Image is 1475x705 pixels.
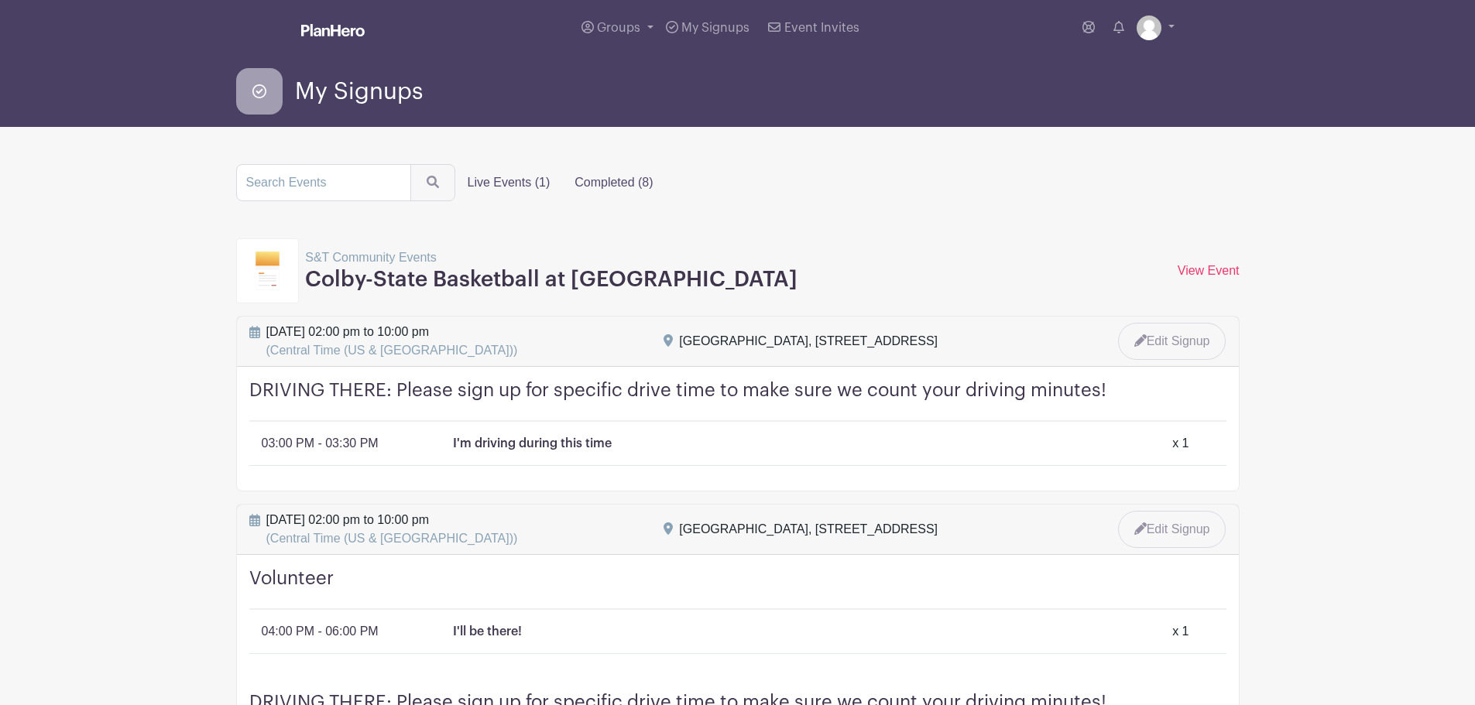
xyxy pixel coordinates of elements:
input: Search Events [236,164,411,201]
a: Edit Signup [1118,511,1226,548]
span: My Signups [295,79,423,104]
span: [DATE] 02:00 pm to 10:00 pm [266,511,518,548]
a: View Event [1178,264,1240,277]
h4: Volunteer [249,567,1226,610]
p: 03:00 PM - 03:30 PM [262,434,379,453]
p: I'll be there! [453,622,522,641]
img: template3-46502052fd4b2ae8941704f64767edd94b8000f543053f22174a657766641163.svg [256,252,280,290]
label: Completed (8) [562,167,665,198]
p: 04:00 PM - 06:00 PM [262,622,379,641]
span: (Central Time (US & [GEOGRAPHIC_DATA])) [266,532,518,545]
span: My Signups [681,22,750,34]
span: Event Invites [784,22,859,34]
span: Groups [597,22,640,34]
div: [GEOGRAPHIC_DATA], [STREET_ADDRESS] [679,520,938,539]
div: filters [455,167,666,198]
img: logo_white-6c42ec7e38ccf1d336a20a19083b03d10ae64f83f12c07503d8b9e83406b4c7d.svg [301,24,365,36]
div: [GEOGRAPHIC_DATA], [STREET_ADDRESS] [679,332,938,351]
div: x 1 [1172,434,1189,453]
p: S&T Community Events [305,248,798,267]
span: [DATE] 02:00 pm to 10:00 pm [266,323,518,360]
div: x 1 [1172,622,1189,641]
span: (Central Time (US & [GEOGRAPHIC_DATA])) [266,344,518,357]
h4: DRIVING THERE: Please sign up for specific drive time to make sure we count your driving minutes! [249,379,1226,422]
h3: Colby-State Basketball at [GEOGRAPHIC_DATA] [305,267,798,293]
a: Edit Signup [1118,323,1226,360]
p: I'm driving during this time [453,434,612,453]
label: Live Events (1) [455,167,563,198]
img: default-ce2991bfa6775e67f084385cd625a349d9dcbb7a52a09fb2fda1e96e2d18dcdb.png [1137,15,1161,40]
